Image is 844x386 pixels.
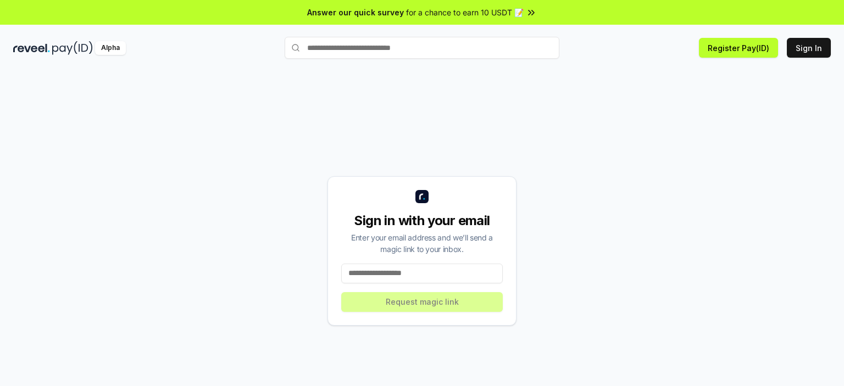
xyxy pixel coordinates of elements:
[341,232,503,255] div: Enter your email address and we’ll send a magic link to your inbox.
[415,190,429,203] img: logo_small
[341,212,503,230] div: Sign in with your email
[52,41,93,55] img: pay_id
[406,7,524,18] span: for a chance to earn 10 USDT 📝
[95,41,126,55] div: Alpha
[787,38,831,58] button: Sign In
[13,41,50,55] img: reveel_dark
[699,38,778,58] button: Register Pay(ID)
[307,7,404,18] span: Answer our quick survey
